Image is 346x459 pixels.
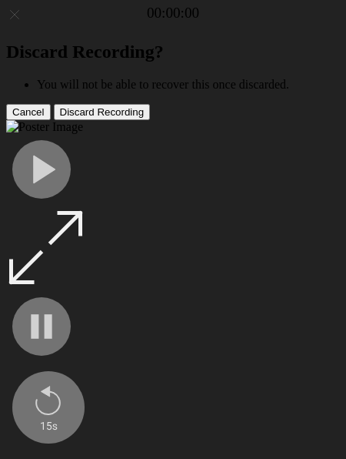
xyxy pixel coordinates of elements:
h2: Discard Recording? [6,42,340,62]
button: Discard Recording [54,104,151,120]
button: Cancel [6,104,51,120]
li: You will not be able to recover this once discarded. [37,78,340,92]
a: 00:00:00 [147,5,199,22]
img: Poster Image [6,120,83,134]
